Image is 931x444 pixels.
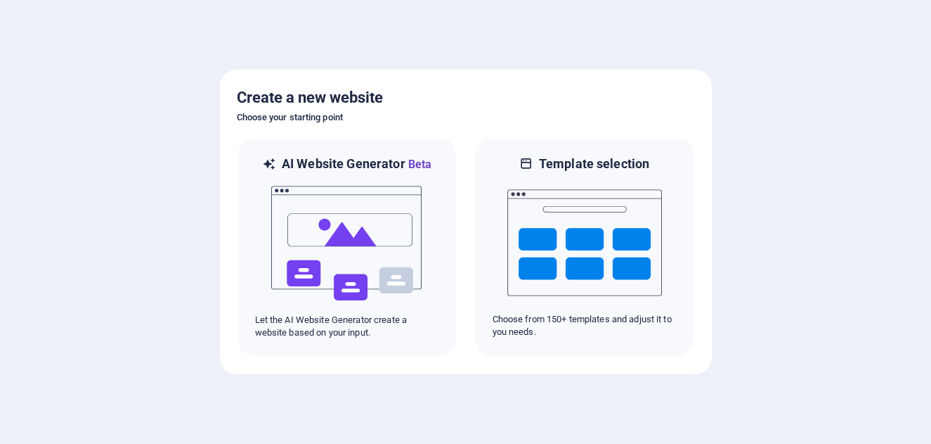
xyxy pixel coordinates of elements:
[270,173,424,314] img: ai
[539,156,649,172] h6: Template selection
[282,156,431,173] h6: AI Website Generator
[405,158,432,171] span: Beta
[237,137,457,357] div: AI Website GeneratorBetaaiLet the AI Website Generator create a website based on your input.
[237,109,695,126] h6: Choose your starting point
[474,137,695,357] div: Template selectionChoose from 150+ templates and adjust it to you needs.
[237,87,695,109] h5: Create a new website
[255,314,439,339] p: Let the AI Website Generator create a website based on your input.
[493,313,677,338] p: Choose from 150+ templates and adjust it to you needs.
